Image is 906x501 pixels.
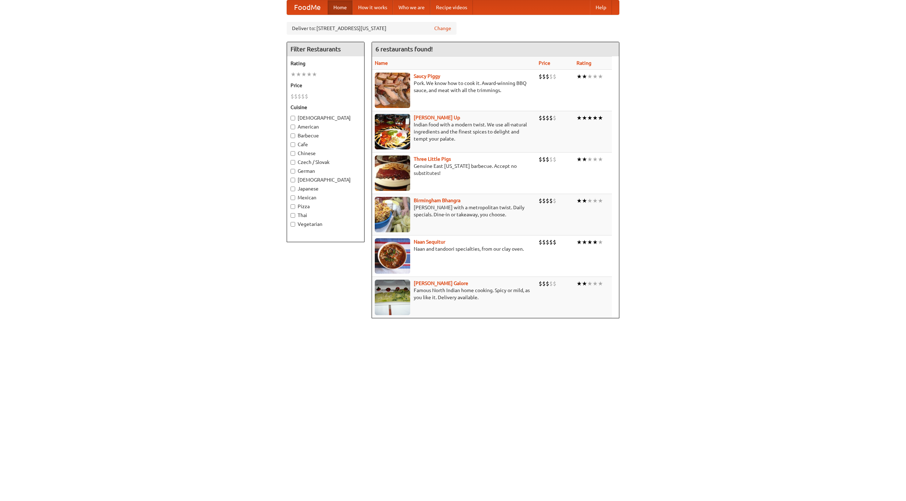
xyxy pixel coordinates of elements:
[553,238,556,246] li: $
[577,238,582,246] li: ★
[542,197,546,205] li: $
[291,133,295,138] input: Barbecue
[306,70,312,78] li: ★
[291,125,295,129] input: American
[539,114,542,122] li: $
[577,73,582,80] li: ★
[598,73,603,80] li: ★
[539,60,550,66] a: Price
[592,73,598,80] li: ★
[291,222,295,227] input: Vegetarian
[434,25,451,32] a: Change
[291,187,295,191] input: Japanese
[539,73,542,80] li: $
[549,238,553,246] li: $
[587,73,592,80] li: ★
[291,70,296,78] li: ★
[291,176,361,183] label: [DEMOGRAPHIC_DATA]
[587,238,592,246] li: ★
[577,114,582,122] li: ★
[291,185,361,192] label: Japanese
[577,280,582,287] li: ★
[430,0,473,15] a: Recipe videos
[553,280,556,287] li: $
[291,160,295,165] input: Czech / Slovak
[577,60,591,66] a: Rating
[542,238,546,246] li: $
[414,73,440,79] a: Saucy Piggy
[291,213,295,218] input: Thai
[375,121,533,142] p: Indian food with a modern twist. We use all-natural ingredients and the finest spices to delight ...
[592,197,598,205] li: ★
[549,114,553,122] li: $
[291,92,294,100] li: $
[375,60,388,66] a: Name
[291,104,361,111] h5: Cuisine
[375,238,410,274] img: naansequitur.jpg
[291,60,361,67] h5: Rating
[542,155,546,163] li: $
[592,155,598,163] li: ★
[414,280,468,286] a: [PERSON_NAME] Galore
[301,92,305,100] li: $
[414,198,460,203] a: Birmingham Bhangra
[375,204,533,218] p: [PERSON_NAME] with a metropolitan twist. Daily specials. Dine-in or takeaway, you choose.
[582,73,587,80] li: ★
[375,163,533,177] p: Genuine East [US_STATE] barbecue. Accept no substitutes!
[287,22,457,35] div: Deliver to: [STREET_ADDRESS][US_STATE]
[375,73,410,108] img: saucy.jpg
[598,114,603,122] li: ★
[296,70,301,78] li: ★
[291,195,295,200] input: Mexican
[549,197,553,205] li: $
[549,155,553,163] li: $
[375,46,433,52] ng-pluralize: 6 restaurants found!
[577,197,582,205] li: ★
[546,197,549,205] li: $
[291,123,361,130] label: American
[291,151,295,156] input: Chinese
[312,70,317,78] li: ★
[375,287,533,301] p: Famous North Indian home cooking. Spicy or mild, as you like it. Delivery available.
[539,238,542,246] li: $
[587,197,592,205] li: ★
[590,0,612,15] a: Help
[291,142,295,147] input: Cafe
[414,115,460,120] a: [PERSON_NAME] Up
[291,169,295,173] input: German
[539,280,542,287] li: $
[553,73,556,80] li: $
[375,114,410,149] img: curryup.jpg
[291,221,361,228] label: Vegetarian
[592,238,598,246] li: ★
[375,280,410,315] img: currygalore.jpg
[352,0,393,15] a: How it works
[291,132,361,139] label: Barbecue
[582,238,587,246] li: ★
[301,70,306,78] li: ★
[587,114,592,122] li: ★
[291,167,361,175] label: German
[542,73,546,80] li: $
[305,92,308,100] li: $
[291,203,361,210] label: Pizza
[375,155,410,191] img: littlepigs.jpg
[577,155,582,163] li: ★
[414,156,451,162] b: Three Little Pigs
[287,42,364,56] h4: Filter Restaurants
[549,280,553,287] li: $
[294,92,298,100] li: $
[291,204,295,209] input: Pizza
[546,114,549,122] li: $
[542,114,546,122] li: $
[587,155,592,163] li: ★
[546,155,549,163] li: $
[553,114,556,122] li: $
[414,239,445,245] a: Naan Sequitur
[592,280,598,287] li: ★
[553,197,556,205] li: $
[582,114,587,122] li: ★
